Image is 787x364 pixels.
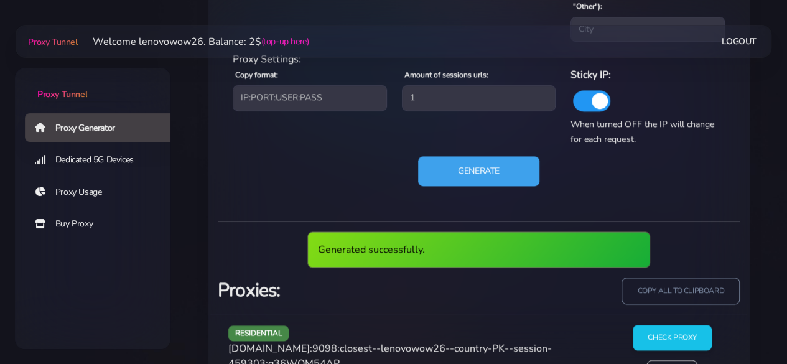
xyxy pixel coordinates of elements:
[28,36,77,48] span: Proxy Tunnel
[78,34,309,49] li: Welcome lenovowow26. Balance: 2$
[235,69,278,80] label: Copy format:
[218,278,472,303] h3: Proxies:
[225,52,732,67] div: Proxy Settings:
[228,325,289,341] span: residential
[570,118,714,145] span: When turned OFF the IP will change for each request.
[37,88,87,100] span: Proxy Tunnel
[261,35,309,48] a: (top-up here)
[15,68,170,101] a: Proxy Tunnel
[722,30,757,53] a: Logout
[25,146,180,174] a: Dedicated 5G Devices
[727,304,771,348] iframe: Webchat Widget
[622,278,740,304] input: copy all to clipboard
[26,32,77,52] a: Proxy Tunnel
[25,242,180,271] a: Account Top Up
[25,210,180,238] a: Buy Proxy
[418,156,539,186] button: Generate
[404,69,488,80] label: Amount of sessions urls:
[25,113,180,142] a: Proxy Generator
[307,231,650,268] div: Generated successfully.
[633,325,712,350] input: Check Proxy
[570,17,725,42] input: City
[570,67,725,83] h6: Sticky IP:
[25,178,180,207] a: Proxy Usage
